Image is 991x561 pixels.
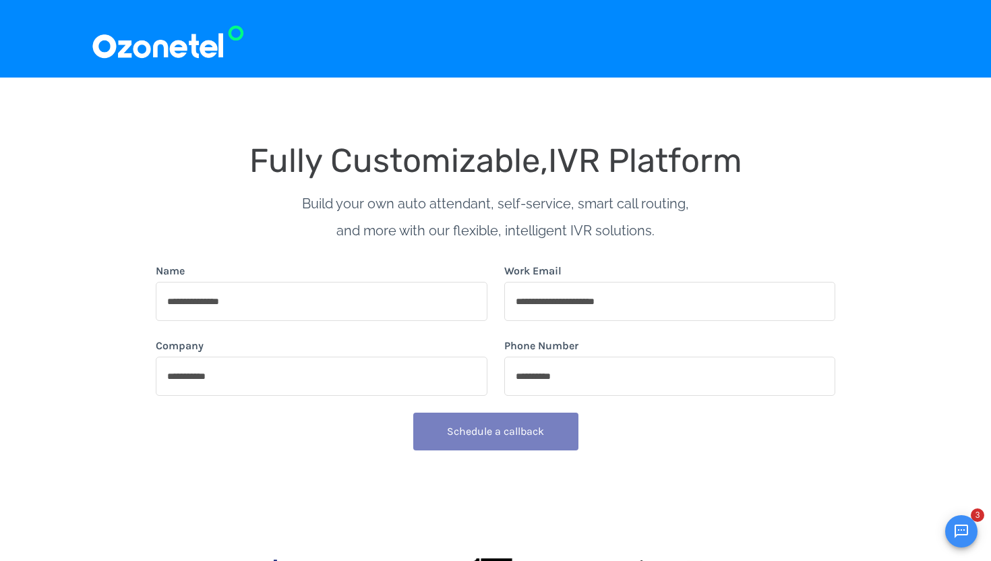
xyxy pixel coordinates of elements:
span: and more with our flexible, intelligent IVR solutions. [336,223,655,239]
label: Name [156,263,185,279]
span: Fully Customizable, [249,141,548,180]
span: IVR Platform [548,141,742,180]
span: 3 [971,508,984,522]
span: Build your own auto attendant, self-service, smart call routing, [302,196,689,212]
span: Schedule a callback [447,425,544,438]
label: Phone Number [504,338,578,354]
label: Company [156,338,204,354]
button: Open chat [945,515,978,548]
label: Work Email [504,263,562,279]
form: form [156,263,835,467]
button: Schedule a callback [413,413,578,450]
